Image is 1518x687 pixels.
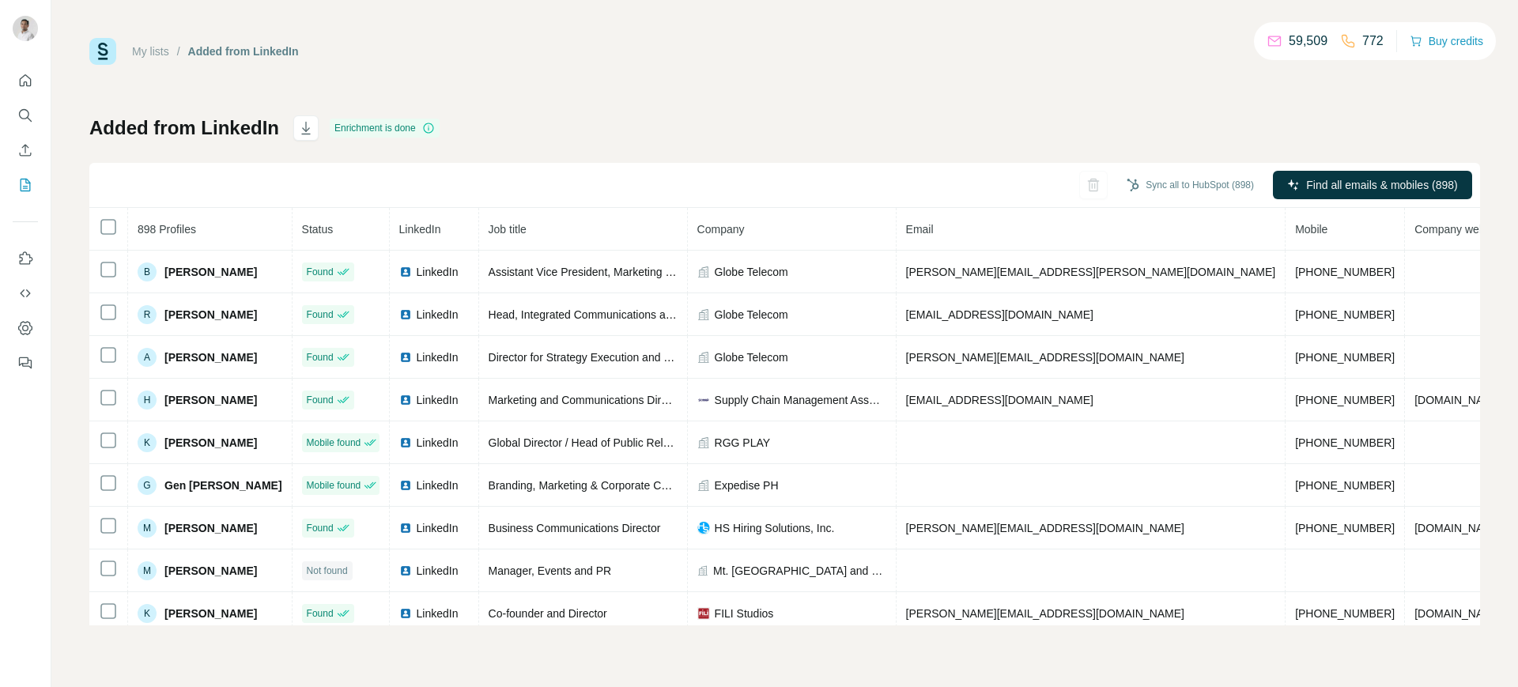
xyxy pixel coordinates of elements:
[1414,394,1503,406] span: [DOMAIN_NAME]
[13,314,38,342] button: Dashboard
[489,394,686,406] span: Marketing and Communications Director
[489,522,661,534] span: Business Communications Director
[138,348,157,367] div: A
[164,307,257,323] span: [PERSON_NAME]
[1295,308,1395,321] span: [PHONE_NUMBER]
[164,349,257,365] span: [PERSON_NAME]
[906,607,1184,620] span: [PERSON_NAME][EMAIL_ADDRESS][DOMAIN_NAME]
[13,136,38,164] button: Enrich CSV
[906,522,1184,534] span: [PERSON_NAME][EMAIL_ADDRESS][DOMAIN_NAME]
[399,479,412,492] img: LinkedIn logo
[1414,223,1502,236] span: Company website
[399,607,412,620] img: LinkedIn logo
[1362,32,1384,51] p: 772
[417,520,459,536] span: LinkedIn
[417,478,459,493] span: LinkedIn
[302,223,334,236] span: Status
[489,266,848,278] span: Assistant Vice President, Marketing - Head of Marketing Communications
[715,349,788,365] span: Globe Telecom
[417,606,459,621] span: LinkedIn
[164,264,257,280] span: [PERSON_NAME]
[1410,30,1483,52] button: Buy credits
[489,564,612,577] span: Manager, Events and PR
[177,43,180,59] li: /
[1295,266,1395,278] span: [PHONE_NUMBER]
[399,522,412,534] img: LinkedIn logo
[89,38,116,65] img: Surfe Logo
[13,101,38,130] button: Search
[1116,173,1265,197] button: Sync all to HubSpot (898)
[417,435,459,451] span: LinkedIn
[1295,436,1395,449] span: [PHONE_NUMBER]
[417,264,459,280] span: LinkedIn
[164,478,282,493] span: Gen [PERSON_NAME]
[307,436,361,450] span: Mobile found
[1295,394,1395,406] span: [PHONE_NUMBER]
[715,435,771,451] span: RGG PLAY
[13,66,38,95] button: Quick start
[89,115,279,141] h1: Added from LinkedIn
[715,392,886,408] span: Supply Chain Management Association of the [GEOGRAPHIC_DATA]
[138,223,196,236] span: 898 Profiles
[906,266,1276,278] span: [PERSON_NAME][EMAIL_ADDRESS][PERSON_NAME][DOMAIN_NAME]
[417,563,459,579] span: LinkedIn
[1414,522,1503,534] span: [DOMAIN_NAME]
[399,351,412,364] img: LinkedIn logo
[697,223,745,236] span: Company
[489,436,693,449] span: Global Director / Head of Public Relations
[713,563,886,579] span: Mt. [GEOGRAPHIC_DATA] and Events
[13,16,38,41] img: Avatar
[1295,223,1327,236] span: Mobile
[138,433,157,452] div: K
[307,606,334,621] span: Found
[417,349,459,365] span: LinkedIn
[489,223,527,236] span: Job title
[417,392,459,408] span: LinkedIn
[697,522,710,534] img: company-logo
[399,564,412,577] img: LinkedIn logo
[715,264,788,280] span: Globe Telecom
[138,604,157,623] div: K
[399,266,412,278] img: LinkedIn logo
[164,520,257,536] span: [PERSON_NAME]
[138,262,157,281] div: B
[188,43,299,59] div: Added from LinkedIn
[715,520,835,536] span: HS Hiring Solutions, Inc.
[307,521,334,535] span: Found
[1295,479,1395,492] span: [PHONE_NUMBER]
[399,394,412,406] img: LinkedIn logo
[164,392,257,408] span: [PERSON_NAME]
[417,307,459,323] span: LinkedIn
[906,308,1093,321] span: [EMAIL_ADDRESS][DOMAIN_NAME]
[307,350,334,364] span: Found
[132,45,169,58] a: My lists
[138,561,157,580] div: M
[399,308,412,321] img: LinkedIn logo
[307,393,334,407] span: Found
[13,349,38,377] button: Feedback
[715,307,788,323] span: Globe Telecom
[164,435,257,451] span: [PERSON_NAME]
[399,223,441,236] span: LinkedIn
[906,351,1184,364] span: [PERSON_NAME][EMAIL_ADDRESS][DOMAIN_NAME]
[1289,32,1327,51] p: 59,509
[906,394,1093,406] span: [EMAIL_ADDRESS][DOMAIN_NAME]
[489,351,980,364] span: Director for Strategy Execution and Governance (Corporate Communications & Sustainability group)
[489,479,765,492] span: Branding, Marketing & Corporate Communications Head
[1295,522,1395,534] span: [PHONE_NUMBER]
[489,607,607,620] span: Co-founder and Director
[1306,177,1457,193] span: Find all emails & mobiles (898)
[307,308,334,322] span: Found
[1295,351,1395,364] span: [PHONE_NUMBER]
[715,606,774,621] span: FILI Studios
[399,436,412,449] img: LinkedIn logo
[1295,607,1395,620] span: [PHONE_NUMBER]
[307,478,361,493] span: Mobile found
[164,563,257,579] span: [PERSON_NAME]
[307,564,348,578] span: Not found
[330,119,440,138] div: Enrichment is done
[138,476,157,495] div: G
[697,607,710,620] img: company-logo
[13,171,38,199] button: My lists
[697,394,710,406] img: company-logo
